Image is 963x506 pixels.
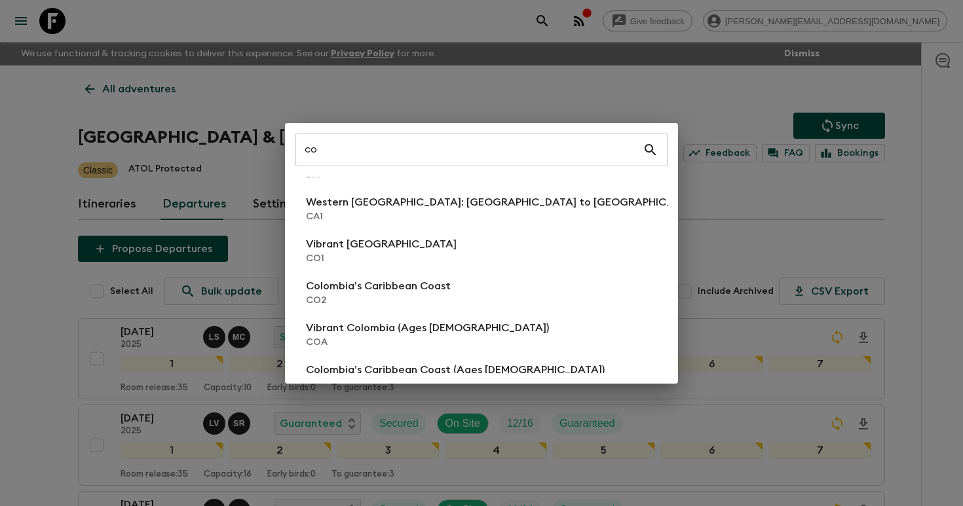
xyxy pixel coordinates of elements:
p: Vibrant Colombia (Ages [DEMOGRAPHIC_DATA]) [306,320,549,336]
p: CO1 [306,252,457,265]
p: CA1 [306,210,704,223]
p: COA [306,336,549,349]
p: Colombia’s Caribbean Coast [306,278,451,294]
p: Vibrant [GEOGRAPHIC_DATA] [306,236,457,252]
p: Western [GEOGRAPHIC_DATA]: [GEOGRAPHIC_DATA] to [GEOGRAPHIC_DATA] [306,194,704,210]
p: Colombia’s Caribbean Coast (Ages [DEMOGRAPHIC_DATA]) [306,362,605,378]
p: CO2 [306,294,451,307]
input: Search adventures... [295,132,643,168]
